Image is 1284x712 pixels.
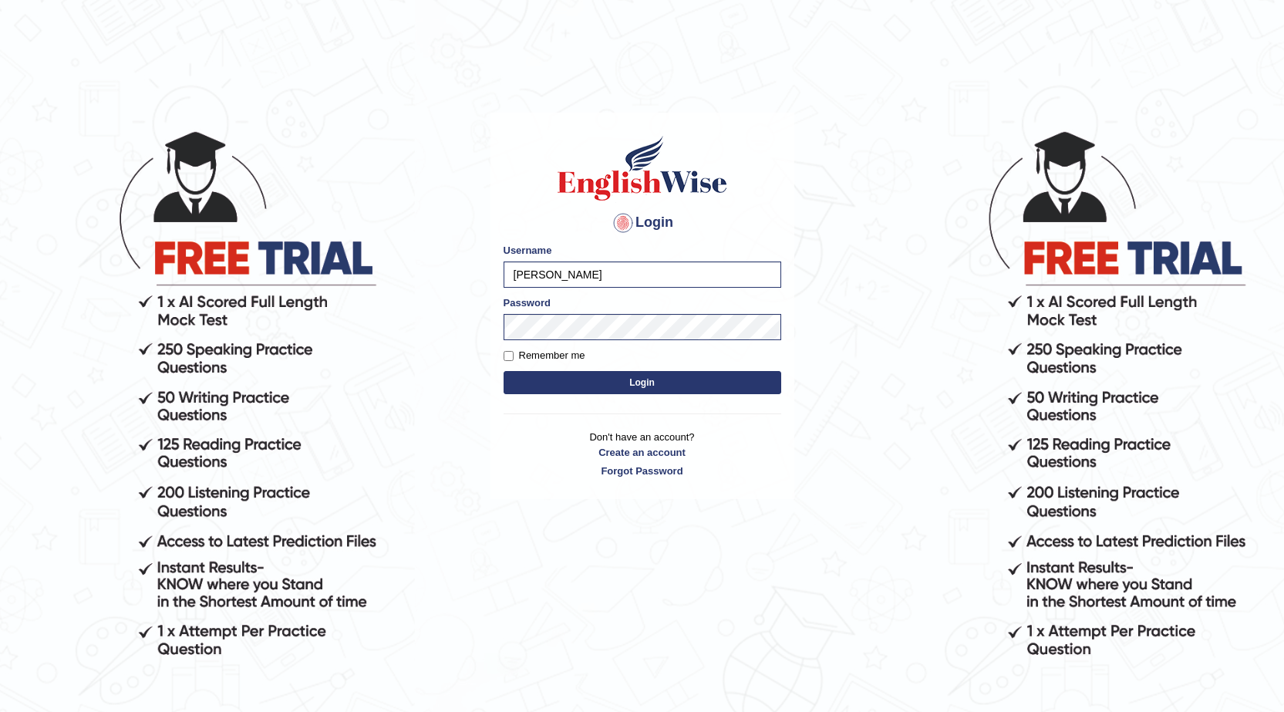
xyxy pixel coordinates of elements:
[504,348,585,363] label: Remember me
[504,464,781,478] a: Forgot Password
[504,351,514,361] input: Remember me
[504,295,551,310] label: Password
[504,445,781,460] a: Create an account
[504,430,781,477] p: Don't have an account?
[504,371,781,394] button: Login
[554,133,730,203] img: Logo of English Wise sign in for intelligent practice with AI
[504,243,552,258] label: Username
[504,211,781,235] h4: Login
